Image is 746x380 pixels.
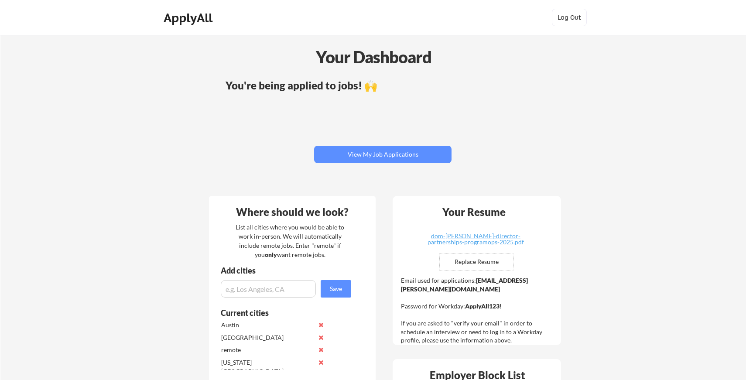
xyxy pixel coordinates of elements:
div: [GEOGRAPHIC_DATA] [221,333,313,342]
a: dom-[PERSON_NAME]-director-partnerships-programops-2025.pdf [424,233,527,246]
strong: only [265,251,277,258]
div: You're being applied to jobs! 🙌 [226,80,540,91]
div: Where should we look? [211,207,373,217]
div: Your Resume [431,207,517,217]
div: Current cities [221,309,342,317]
div: Your Dashboard [1,45,746,69]
div: Austin [221,321,313,329]
div: Email used for applications: Password for Workday: If you are asked to "verify your email" in ord... [401,276,555,345]
input: e.g. Los Angeles, CA [221,280,316,298]
button: Log Out [552,9,587,26]
div: remote [221,346,313,354]
div: ApplyAll [164,10,215,25]
div: List all cities where you would be able to work in-person. We will automatically include remote j... [230,223,350,259]
button: View My Job Applications [314,146,452,163]
button: Save [321,280,351,298]
div: Add cities [221,267,353,274]
div: dom-[PERSON_NAME]-director-partnerships-programops-2025.pdf [424,233,527,245]
strong: ApplyAll123! [465,302,502,310]
strong: [EMAIL_ADDRESS][PERSON_NAME][DOMAIN_NAME] [401,277,528,293]
div: [US_STATE][GEOGRAPHIC_DATA] [221,358,313,375]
